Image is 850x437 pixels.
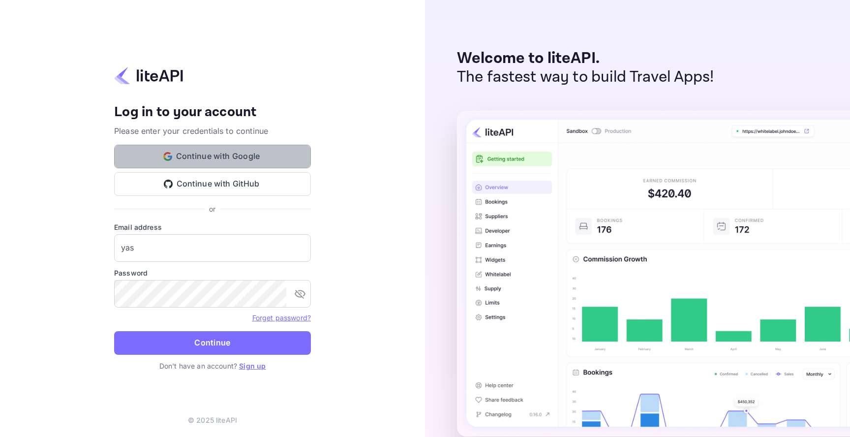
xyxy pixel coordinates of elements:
p: © 2025 liteAPI [188,415,237,425]
a: Sign up [239,362,266,370]
a: Forget password? [252,313,311,322]
button: Continue with GitHub [114,172,311,196]
input: Enter your email address [114,234,311,262]
button: toggle password visibility [290,284,310,304]
label: Password [114,268,311,278]
label: Email address [114,222,311,232]
p: Welcome to liteAPI. [457,49,714,68]
p: Don't have an account? [114,361,311,371]
button: Continue [114,331,311,355]
img: liteapi [114,66,183,85]
p: The fastest way to build Travel Apps! [457,68,714,87]
p: or [209,204,215,214]
p: Please enter your credentials to continue [114,125,311,137]
button: Continue with Google [114,145,311,168]
h4: Log in to your account [114,104,311,121]
a: Forget password? [252,312,311,322]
